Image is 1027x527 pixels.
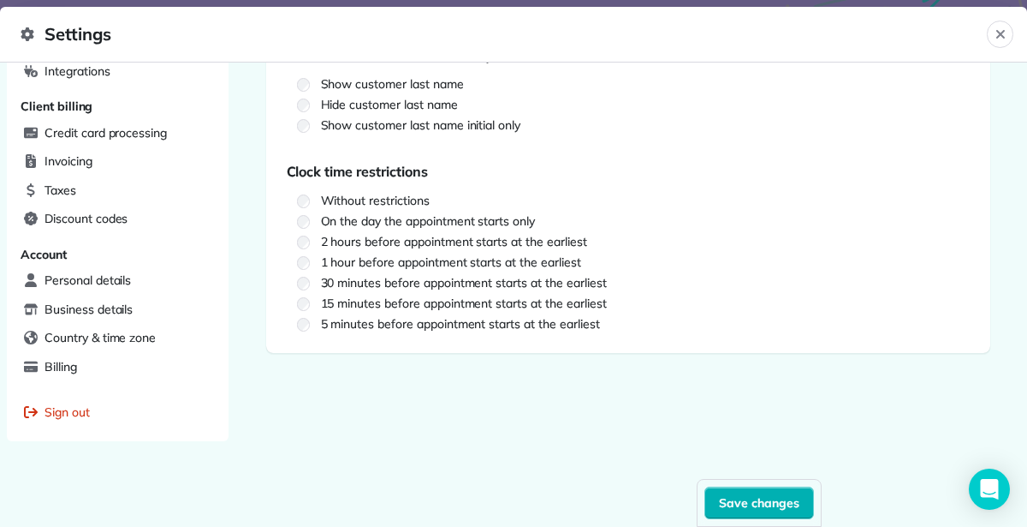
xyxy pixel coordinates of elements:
[45,329,156,346] span: Country & time zone
[17,178,218,204] a: Taxes
[21,21,987,48] span: Settings
[287,192,970,209] label: Without restrictions
[45,63,110,80] span: Integrations
[45,153,92,170] span: Invoicing
[287,213,970,230] label: On the day the appointment starts only
[17,59,218,85] a: Integrations
[287,274,970,291] label: 30 minutes before appointment starts at the earliest
[45,301,133,318] span: Business details
[287,254,970,271] label: 1 hour before appointment starts at the earliest
[969,469,1010,510] div: Open Intercom Messenger
[21,99,92,114] span: Client billing
[287,295,970,312] label: 15 minutes before appointment starts at the earliest
[45,272,131,289] span: Personal details
[287,163,428,180] span: Clock time restrictions
[45,358,77,375] span: Billing
[45,210,128,227] span: Discount codes
[21,247,67,262] span: Account
[287,233,970,250] label: 2 hours before appointment starts at the earliest
[17,268,218,294] a: Personal details
[17,355,218,380] a: Billing
[287,75,628,93] label: Show customer last name
[17,297,218,323] a: Business details
[987,21,1013,48] button: Close
[287,96,628,113] label: Hide customer last name
[45,124,167,141] span: Credit card processing
[287,315,970,332] label: 5 minutes before appointment starts at the earliest
[45,182,76,199] span: Taxes
[287,117,628,134] label: Show customer last name initial only
[17,149,218,175] a: Invoicing
[17,400,218,426] a: Sign out
[17,207,218,232] a: Discount codes
[45,404,90,421] span: Sign out
[17,121,218,147] a: Credit card processing
[17,326,218,351] a: Country & time zone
